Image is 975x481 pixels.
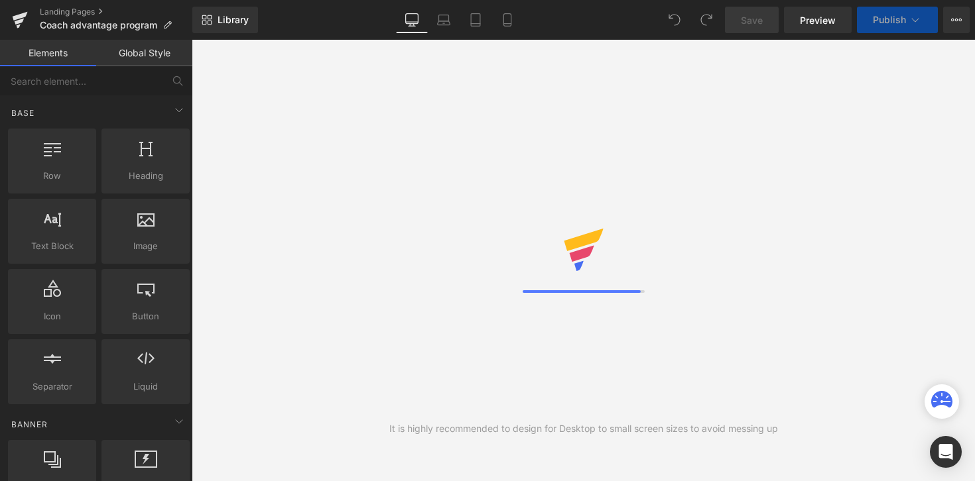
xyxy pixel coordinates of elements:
span: Library [218,14,249,26]
span: Publish [873,15,906,25]
a: Preview [784,7,852,33]
span: Base [10,107,36,119]
button: Undo [661,7,688,33]
a: Mobile [491,7,523,33]
a: New Library [192,7,258,33]
span: Image [105,239,186,253]
button: Redo [693,7,720,33]
span: Row [12,169,92,183]
span: Text Block [12,239,92,253]
span: Banner [10,418,49,431]
span: Button [105,309,186,323]
span: Coach advantage program [40,20,157,30]
span: Heading [105,169,186,183]
a: Desktop [396,7,428,33]
a: Laptop [428,7,460,33]
div: Open Intercom Messenger [930,436,962,468]
span: Liquid [105,380,186,394]
span: Save [741,13,763,27]
div: It is highly recommended to design for Desktop to small screen sizes to avoid messing up [389,421,778,436]
span: Preview [800,13,836,27]
a: Tablet [460,7,491,33]
button: Publish [857,7,938,33]
span: Separator [12,380,92,394]
a: Global Style [96,40,192,66]
span: Icon [12,309,92,323]
a: Landing Pages [40,7,192,17]
button: More [943,7,970,33]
